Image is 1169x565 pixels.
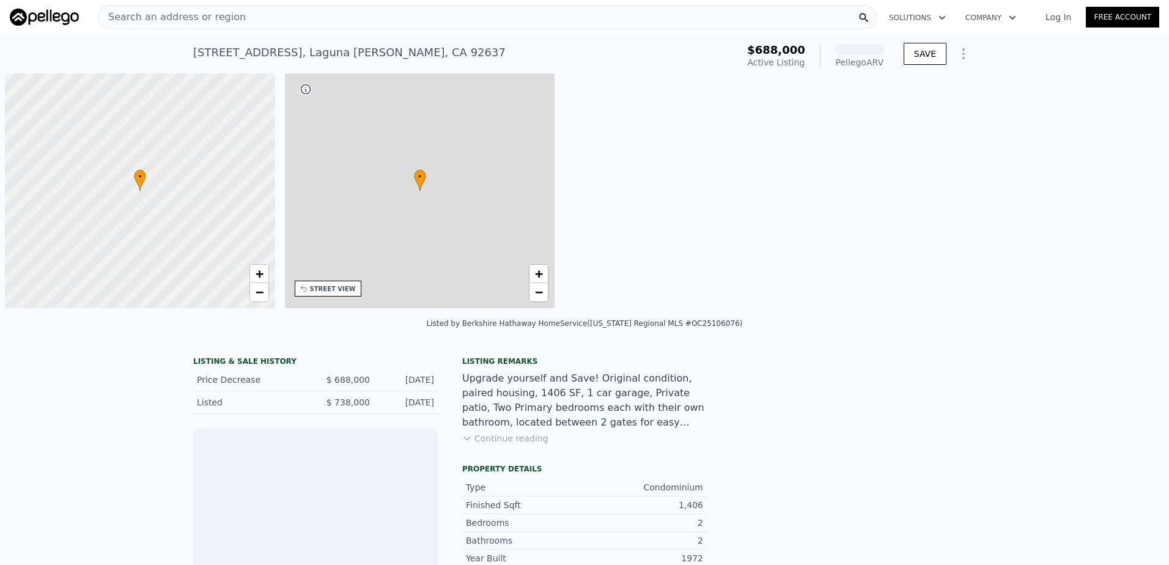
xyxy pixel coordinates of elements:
div: Listing remarks [462,356,707,366]
span: + [255,266,263,281]
div: Year Built [466,552,584,564]
span: $688,000 [747,43,805,56]
div: Condominium [584,481,703,493]
button: Solutions [879,7,956,29]
a: Zoom in [250,265,268,283]
img: Pellego [10,9,79,26]
div: Pellego ARV [835,56,884,68]
div: Type [466,481,584,493]
span: • [414,171,426,182]
span: + [535,266,543,281]
a: Zoom out [250,283,268,301]
button: Company [956,7,1026,29]
div: • [414,169,426,191]
span: $ 738,000 [326,397,370,407]
a: Log In [1031,11,1086,23]
span: − [535,284,543,300]
div: 2 [584,517,703,529]
div: Price Decrease [197,374,306,386]
button: Show Options [951,42,976,66]
div: Listed by Berkshire Hathaway HomeService ([US_STATE] Regional MLS #OC25106076) [427,319,743,328]
div: Upgrade yourself and Save! Original condition, paired housing, 1406 SF, 1 car garage, Private pat... [462,371,707,430]
div: [DATE] [380,396,434,408]
span: $ 688,000 [326,375,370,385]
div: [DATE] [380,374,434,386]
div: 1,406 [584,499,703,511]
div: 2 [584,534,703,547]
div: [STREET_ADDRESS] , Laguna [PERSON_NAME] , CA 92637 [193,44,506,61]
div: Bedrooms [466,517,584,529]
span: Search an address or region [98,10,246,24]
div: Bathrooms [466,534,584,547]
a: Free Account [1086,7,1159,28]
a: Zoom out [529,283,548,301]
div: • [134,169,146,191]
div: STREET VIEW [310,284,356,294]
a: Zoom in [529,265,548,283]
span: Active Listing [748,57,805,67]
div: Finished Sqft [466,499,584,511]
span: • [134,171,146,182]
div: Property details [462,464,707,474]
div: Listed [197,396,306,408]
button: Continue reading [462,432,548,445]
button: SAVE [904,43,946,65]
span: − [255,284,263,300]
div: 1972 [584,552,703,564]
div: LISTING & SALE HISTORY [193,356,438,369]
